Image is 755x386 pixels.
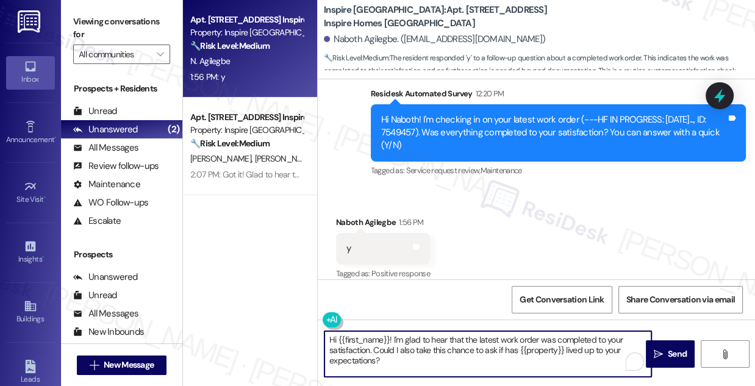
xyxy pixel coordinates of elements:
[654,349,663,359] i: 
[336,265,430,282] div: Tagged as:
[42,253,44,262] span: •
[73,326,144,338] div: New Inbounds
[73,215,121,227] div: Escalate
[157,49,163,59] i: 
[73,307,138,320] div: All Messages
[324,53,388,63] strong: 🔧 Risk Level: Medium
[255,153,316,164] span: [PERSON_NAME]
[6,296,55,329] a: Buildings
[190,153,255,164] span: [PERSON_NAME]
[165,120,182,139] div: (2)
[6,176,55,209] a: Site Visit •
[396,216,423,229] div: 1:56 PM
[73,178,140,191] div: Maintenance
[324,52,755,78] span: : The resident responded 'y' to a follow-up question about a completed work order. This indicates...
[381,113,726,152] div: Hi Naboth! I'm checking in on your latest work order (---HF IN PROGRESS: [DATE]..., ID: 7549457)....
[73,105,117,118] div: Unread
[77,356,167,375] button: New Message
[73,271,138,284] div: Unanswered
[646,340,695,368] button: Send
[6,56,55,89] a: Inbox
[720,349,729,359] i: 
[190,138,270,149] strong: 🔧 Risk Level: Medium
[346,242,351,255] div: y
[324,4,568,30] b: Inspire [GEOGRAPHIC_DATA]: Apt. [STREET_ADDRESS] Inspire Homes [GEOGRAPHIC_DATA]
[44,193,46,202] span: •
[73,123,138,136] div: Unanswered
[190,13,303,26] div: Apt. [STREET_ADDRESS] Inspire Homes [GEOGRAPHIC_DATA]
[324,33,545,46] div: Naboth Agilegbe. ([EMAIL_ADDRESS][DOMAIN_NAME])
[73,160,159,173] div: Review follow-ups
[520,293,604,306] span: Get Conversation Link
[371,87,746,104] div: Residesk Automated Survey
[190,26,303,39] div: Property: Inspire [GEOGRAPHIC_DATA]
[472,87,504,100] div: 12:20 PM
[90,360,99,370] i: 
[61,82,182,95] div: Prospects + Residents
[626,293,735,306] span: Share Conversation via email
[190,124,303,137] div: Property: Inspire [GEOGRAPHIC_DATA]
[190,71,225,82] div: 1:56 PM: y
[190,169,700,180] div: 2:07 PM: Got it! Glad to hear that’s the only thing left. Hopefully, [DATE] pest control visit wi...
[6,236,55,269] a: Insights •
[406,165,481,176] span: Service request review ,
[73,12,170,45] label: Viewing conversations for
[73,289,117,302] div: Unread
[668,348,687,360] span: Send
[18,10,43,33] img: ResiDesk Logo
[54,134,56,142] span: •
[190,40,270,51] strong: 🔧 Risk Level: Medium
[104,359,154,371] span: New Message
[512,286,612,313] button: Get Conversation Link
[73,141,138,154] div: All Messages
[61,248,182,261] div: Prospects
[73,196,148,209] div: WO Follow-ups
[481,165,522,176] span: Maintenance
[324,331,651,377] textarea: To enrich screen reader interactions, please activate Accessibility in Grammarly extension settings
[371,268,430,279] span: Positive response
[618,286,743,313] button: Share Conversation via email
[190,55,230,66] span: N. Agilegbe
[336,216,430,233] div: Naboth Agilegbe
[190,111,303,124] div: Apt. [STREET_ADDRESS] Inspire Homes [GEOGRAPHIC_DATA]
[79,45,151,64] input: All communities
[371,162,746,179] div: Tagged as:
